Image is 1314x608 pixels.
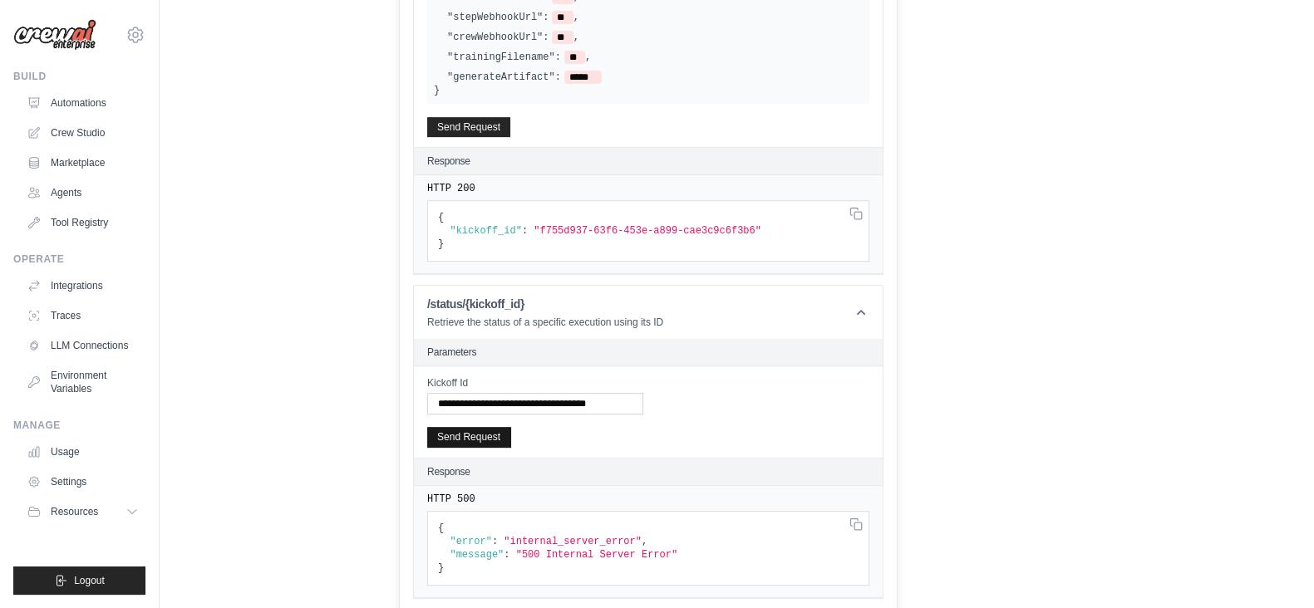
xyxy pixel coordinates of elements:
[20,362,145,402] a: Environment Variables
[450,225,521,237] span: "kickoff_id"
[20,302,145,329] a: Traces
[438,562,444,574] span: }
[20,150,145,176] a: Marketplace
[427,346,869,359] h2: Parameters
[447,71,561,84] label: "generateArtifact":
[447,11,549,24] label: "stepWebhookUrl":
[534,225,761,237] span: "f755d937-63f6-453e-a899-cae3c9c6f3b6"
[450,536,491,547] span: "error"
[20,498,145,525] button: Resources
[427,376,643,390] label: Kickoff Id
[642,536,647,547] span: ,
[427,182,869,195] pre: HTTP 200
[573,11,579,24] span: ,
[13,253,145,266] div: Operate
[438,522,444,534] span: {
[13,19,96,51] img: Logo
[20,90,145,116] a: Automations
[13,419,145,432] div: Manage
[20,179,145,206] a: Agents
[51,505,98,518] span: Resources
[516,549,677,561] span: "500 Internal Server Error"
[427,465,470,478] h2: Response
[450,549,504,561] span: "message"
[13,566,145,595] button: Logout
[427,296,663,312] h1: /status/{kickoff_id}
[504,549,509,561] span: :
[447,51,561,64] label: "trainingFilename":
[585,51,591,64] span: ,
[20,332,145,359] a: LLM Connections
[447,31,549,44] label: "crewWebhookUrl":
[573,31,579,44] span: ,
[522,225,528,237] span: :
[427,316,663,329] p: Retrieve the status of a specific execution using its ID
[20,272,145,299] a: Integrations
[427,493,869,506] pre: HTTP 500
[74,574,105,587] span: Logout
[20,120,145,146] a: Crew Studio
[438,238,444,250] span: }
[504,536,642,547] span: "internal_server_error"
[427,427,510,447] button: Send Request
[492,536,498,547] span: :
[427,154,470,168] h2: Response
[13,70,145,83] div: Build
[20,468,145,495] a: Settings
[427,117,510,137] button: Send Request
[434,85,440,96] span: }
[438,212,444,223] span: {
[20,209,145,236] a: Tool Registry
[20,439,145,465] a: Usage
